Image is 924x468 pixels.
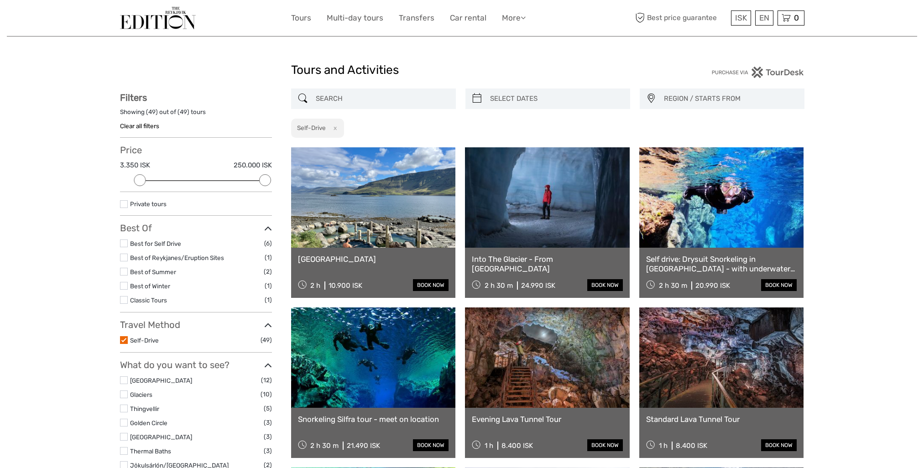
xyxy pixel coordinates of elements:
div: 10.900 ISK [329,281,362,290]
span: 2 h 30 m [659,281,687,290]
h1: Tours and Activities [291,63,633,78]
a: Thingvellir [130,405,159,412]
span: (1) [265,295,272,305]
a: Multi-day tours [327,11,383,25]
span: 2 h [310,281,320,290]
a: Into The Glacier - From [GEOGRAPHIC_DATA] [472,255,623,273]
a: book now [761,439,797,451]
a: Best of Summer [130,268,176,276]
div: EN [755,10,773,26]
span: 1 h [659,442,668,450]
span: (12) [261,375,272,385]
a: Best of Reykjanes/Eruption Sites [130,254,224,261]
span: (3) [264,417,272,428]
span: (3) [264,432,272,442]
a: Thermal Baths [130,447,171,455]
strong: Filters [120,92,147,103]
span: (1) [265,281,272,291]
span: Best price guarantee [633,10,729,26]
span: (49) [261,335,272,345]
h3: Best Of [120,223,272,234]
a: Transfers [399,11,434,25]
span: (1) [265,252,272,263]
a: [GEOGRAPHIC_DATA] [130,377,192,384]
a: Best for Self Drive [130,240,181,247]
a: [GEOGRAPHIC_DATA] [298,255,449,264]
a: Self drive: Drysuit Snorkeling in [GEOGRAPHIC_DATA] - with underwater photos [646,255,797,273]
span: 2 h 30 m [485,281,513,290]
label: 3.350 ISK [120,161,150,170]
span: 1 h [485,442,493,450]
span: (10) [261,389,272,400]
a: book now [413,279,449,291]
a: book now [413,439,449,451]
label: 49 [148,108,156,116]
h3: Price [120,145,272,156]
span: 2 h 30 m [310,442,339,450]
span: (3) [264,446,272,456]
label: 250.000 ISK [234,161,272,170]
h3: What do you want to see? [120,359,272,370]
span: ISK [735,13,747,22]
a: Tours [291,11,311,25]
span: (6) [264,238,272,249]
span: 0 [793,13,800,22]
a: Classic Tours [130,296,167,304]
button: x [327,123,339,133]
img: PurchaseViaTourDesk.png [711,67,804,78]
input: SELECT DATES [486,91,626,107]
a: Car rental [450,11,486,25]
a: Evening Lava Tunnel Tour [472,415,623,424]
a: Snorkeling Silfra tour - meet on location [298,415,449,424]
a: book now [761,279,797,291]
h2: Self-Drive [297,124,326,131]
button: REGION / STARTS FROM [660,91,800,106]
a: Golden Circle [130,419,167,426]
a: Standard Lava Tunnel Tour [646,415,797,424]
a: book now [587,279,623,291]
a: Clear all filters [120,122,159,130]
div: 20.990 ISK [695,281,730,290]
div: 8.400 ISK [676,442,707,450]
a: Glaciers [130,391,152,398]
span: (2) [264,266,272,277]
a: Private tours [130,200,167,208]
div: 8.400 ISK [501,442,533,450]
a: Best of Winter [130,282,170,290]
div: Showing ( ) out of ( ) tours [120,108,272,122]
label: 49 [180,108,187,116]
a: More [502,11,526,25]
h3: Travel Method [120,319,272,330]
div: 21.490 ISK [347,442,380,450]
img: The Reykjavík Edition [120,7,196,29]
a: Self-Drive [130,337,159,344]
a: [GEOGRAPHIC_DATA] [130,433,192,441]
span: (5) [264,403,272,414]
div: 24.990 ISK [521,281,555,290]
input: SEARCH [312,91,451,107]
a: book now [587,439,623,451]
